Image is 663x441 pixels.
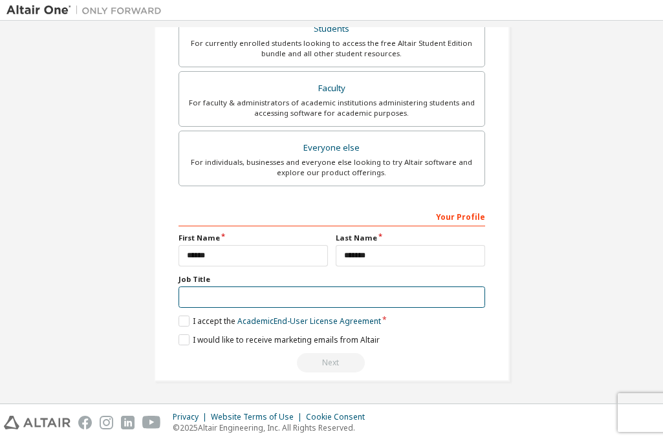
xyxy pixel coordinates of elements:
img: instagram.svg [100,416,113,429]
a: Academic End-User License Agreement [237,316,381,327]
p: © 2025 Altair Engineering, Inc. All Rights Reserved. [173,422,373,433]
img: altair_logo.svg [4,416,71,429]
div: Cookie Consent [306,412,373,422]
label: Last Name [336,233,485,243]
img: youtube.svg [142,416,161,429]
div: Website Terms of Use [211,412,306,422]
img: linkedin.svg [121,416,135,429]
div: Faculty [187,80,477,98]
div: Students [187,20,477,38]
img: facebook.svg [78,416,92,429]
label: I accept the [179,316,381,327]
label: First Name [179,233,328,243]
div: Please wait while checking email ... [179,353,485,372]
div: Everyone else [187,139,477,157]
div: For faculty & administrators of academic institutions administering students and accessing softwa... [187,98,477,118]
div: Privacy [173,412,211,422]
div: For currently enrolled students looking to access the free Altair Student Edition bundle and all ... [187,38,477,59]
div: For individuals, businesses and everyone else looking to try Altair software and explore our prod... [187,157,477,178]
div: Your Profile [179,206,485,226]
label: Job Title [179,274,485,285]
label: I would like to receive marketing emails from Altair [179,334,380,345]
img: Altair One [6,4,168,17]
